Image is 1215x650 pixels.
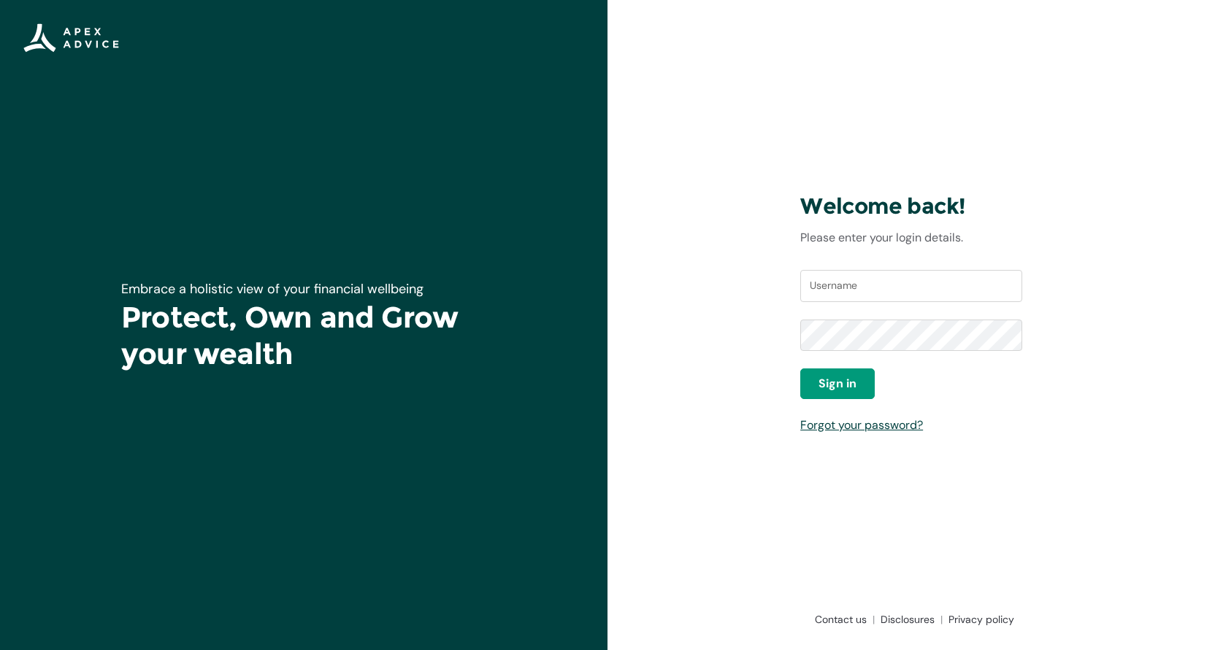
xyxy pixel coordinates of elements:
[943,612,1014,627] a: Privacy policy
[875,612,943,627] a: Disclosures
[121,299,486,372] h1: Protect, Own and Grow your wealth
[800,368,875,399] button: Sign in
[121,280,423,298] span: Embrace a holistic view of your financial wellbeing
[800,229,1022,247] p: Please enter your login details.
[23,23,119,53] img: Apex Advice Group
[800,193,1022,220] h3: Welcome back!
[809,612,875,627] a: Contact us
[800,417,923,433] a: Forgot your password?
[800,270,1022,302] input: Username
[819,375,856,392] span: Sign in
